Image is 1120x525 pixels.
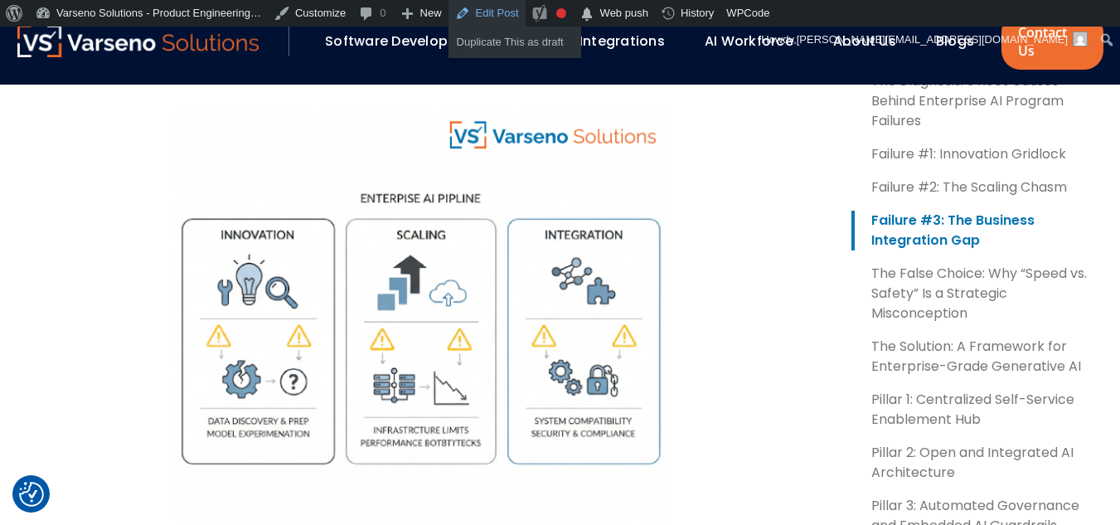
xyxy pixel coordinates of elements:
a: System Integrations [524,32,665,51]
img: Varseno Solutions [172,108,670,522]
a: The False Choice: Why “Speed vs. Safety” Is a Strategic Misconception [851,264,1103,323]
a: The Diagnosis: 3 Root Causes Behind Enterprise AI Program Failures [851,71,1103,131]
button: Cookie Settings [19,482,44,507]
a: Pillar 2: Open and Integrated AI Architecture [851,443,1103,483]
img: Varseno Solutions – Product Engineering & IT Services [17,25,259,57]
a: Failure #3: The Business Integration Gap [851,211,1103,250]
span: [PERSON_NAME][EMAIL_ADDRESS][DOMAIN_NAME] [797,33,1068,46]
div: Software Development [317,27,507,56]
span:  [579,2,595,26]
img: Revisit consent button [19,482,44,507]
div: System Integrations [516,27,688,56]
a: Howdy, [755,27,1094,53]
a: Failure #1: Innovation Gridlock [851,144,1103,164]
a: AI Workforce [705,32,793,51]
a: Duplicate This as draft [448,32,581,53]
a: The Solution: A Framework for Enterprise-Grade Generative AI [851,337,1103,377]
a: Software Development [325,32,484,51]
a: Pillar 1: Centralized Self-Service Enablement Hub [851,390,1103,430]
div: AI Workforce [696,27,817,56]
a: Failure #2: The Scaling Chasm [851,177,1103,197]
a: Varseno Solutions – Product Engineering & IT Services [17,25,259,58]
div: Focus keyphrase not set [556,8,566,18]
